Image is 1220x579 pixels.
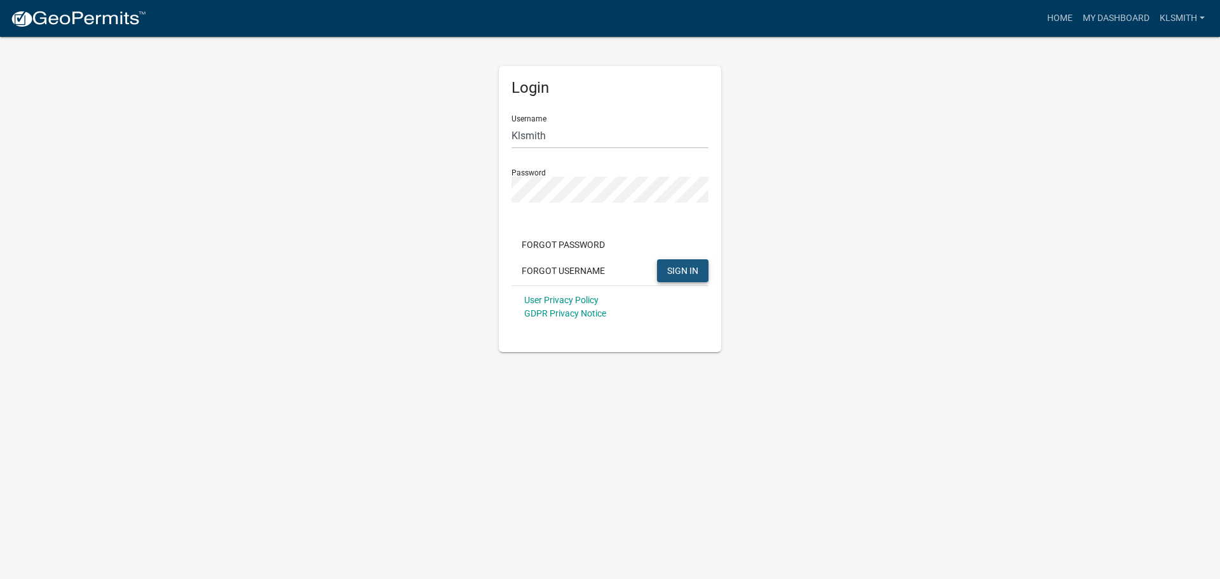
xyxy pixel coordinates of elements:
[657,259,708,282] button: SIGN IN
[524,308,606,318] a: GDPR Privacy Notice
[512,79,708,97] h5: Login
[1155,6,1210,31] a: Klsmith
[512,259,615,282] button: Forgot Username
[1078,6,1155,31] a: My Dashboard
[512,233,615,256] button: Forgot Password
[524,295,599,305] a: User Privacy Policy
[1042,6,1078,31] a: Home
[667,265,698,275] span: SIGN IN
